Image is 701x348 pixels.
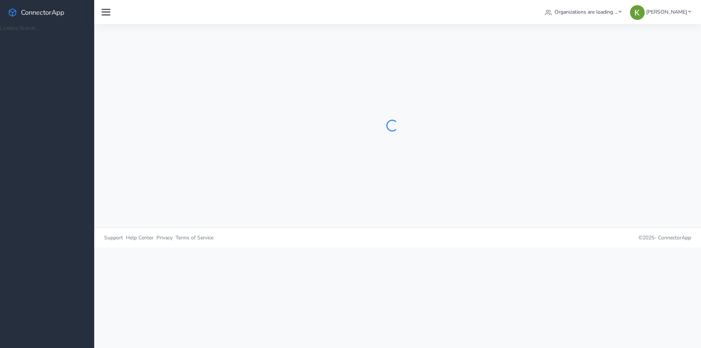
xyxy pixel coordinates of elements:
a: [PERSON_NAME] [627,5,694,19]
span: Organizations are loading ... [555,8,618,15]
a: Organizations are loading ... [542,5,624,19]
span: Help Center [126,234,153,241]
span: Support [104,234,123,241]
span: Privacy [156,234,173,241]
span: [PERSON_NAME] [646,8,687,15]
span: ConnectorApp [658,234,691,241]
span: ConnectorApp [21,8,64,17]
p: © 2025 - [403,234,691,242]
img: Kristine Lee [630,5,645,20]
span: Terms of Service [176,234,213,241]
